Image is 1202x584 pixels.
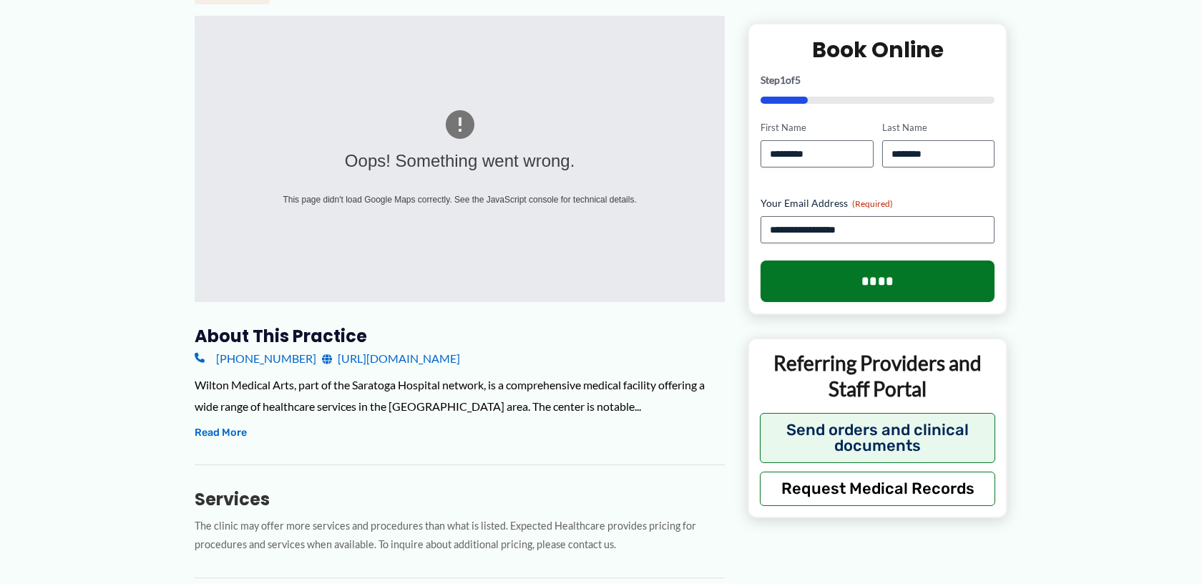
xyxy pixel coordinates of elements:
h3: About this practice [195,325,725,347]
label: First Name [761,121,873,135]
h2: Book Online [761,36,995,64]
a: [PHONE_NUMBER] [195,348,316,369]
h3: Services [195,488,725,510]
p: The clinic may offer more services and procedures than what is listed. Expected Healthcare provid... [195,517,725,555]
span: (Required) [852,198,893,209]
button: Request Medical Records [760,471,995,505]
p: Referring Providers and Staff Portal [760,350,995,402]
span: 1 [780,74,786,86]
a: [URL][DOMAIN_NAME] [322,348,460,369]
button: Read More [195,424,247,442]
div: This page didn't load Google Maps correctly. See the JavaScript console for technical details. [251,192,668,208]
span: 5 [795,74,801,86]
p: Step of [761,75,995,85]
button: Send orders and clinical documents [760,412,995,462]
label: Your Email Address [761,196,995,210]
label: Last Name [882,121,995,135]
div: Wilton Medical Arts, part of the Saratoga Hospital network, is a comprehensive medical facility o... [195,374,725,417]
div: Oops! Something went wrong. [251,145,668,177]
